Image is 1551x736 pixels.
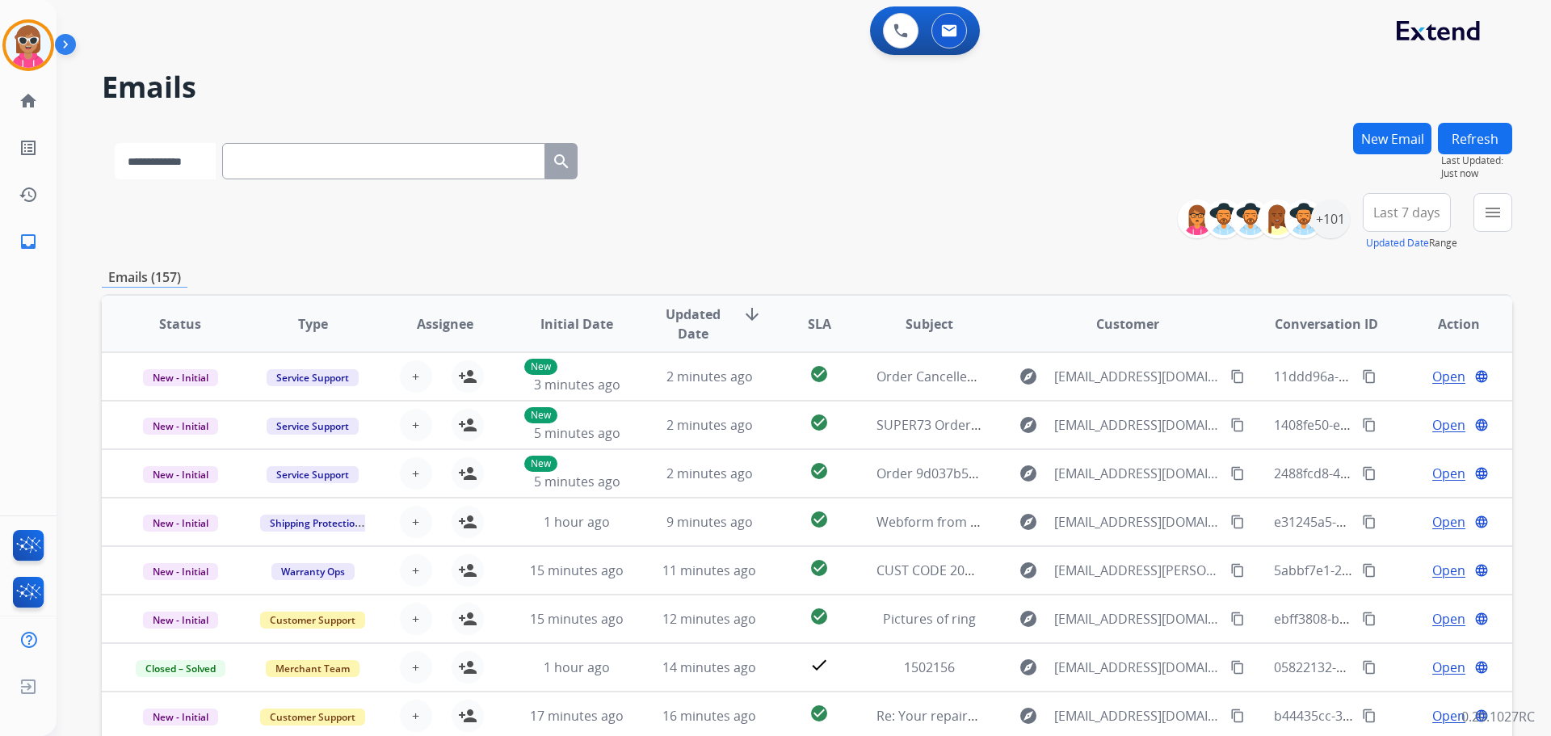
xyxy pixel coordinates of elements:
p: New [524,359,557,375]
mat-icon: content_copy [1362,418,1377,432]
mat-icon: content_copy [1362,515,1377,529]
p: New [524,456,557,472]
span: [EMAIL_ADDRESS][DOMAIN_NAME] [1054,367,1221,386]
mat-icon: content_copy [1230,660,1245,675]
mat-icon: language [1474,369,1489,384]
span: 9 minutes ago [666,513,753,531]
span: CUST CODE 20348--[PERSON_NAME] [876,561,1095,579]
span: 16 minutes ago [662,707,756,725]
span: [EMAIL_ADDRESS][DOMAIN_NAME] [1054,658,1221,677]
mat-icon: arrow_downward [742,305,762,324]
mat-icon: content_copy [1230,709,1245,723]
span: Customer Support [260,709,365,725]
mat-icon: check_circle [809,558,829,578]
mat-icon: person_add [458,658,477,677]
span: Webform from [EMAIL_ADDRESS][DOMAIN_NAME] on [DATE] [876,513,1242,531]
span: Open [1432,609,1465,629]
span: Open [1432,415,1465,435]
mat-icon: explore [1019,561,1038,580]
button: + [400,554,432,587]
mat-icon: check_circle [809,461,829,481]
span: Range [1366,236,1457,250]
mat-icon: home [19,91,38,111]
span: 14 minutes ago [662,658,756,676]
span: New - Initial [143,709,218,725]
mat-icon: check [809,655,829,675]
span: + [412,658,419,677]
mat-icon: content_copy [1362,563,1377,578]
mat-icon: check_circle [809,364,829,384]
mat-icon: language [1474,612,1489,626]
mat-icon: language [1474,660,1489,675]
mat-icon: check_circle [809,413,829,432]
span: 05822132-4f55-4a68-bf95-bb0d4cbd6b9e [1274,658,1521,676]
p: 0.20.1027RC [1461,707,1535,726]
span: 15 minutes ago [530,610,624,628]
span: 12 minutes ago [662,610,756,628]
span: 1 hour ago [544,658,610,676]
mat-icon: content_copy [1230,515,1245,529]
mat-icon: content_copy [1362,369,1377,384]
span: 1 hour ago [544,513,610,531]
span: + [412,367,419,386]
span: ebff3808-b161-4fc5-bcbe-06eeb9fa3e0b [1274,610,1514,628]
span: Status [159,314,201,334]
span: [EMAIL_ADDRESS][DOMAIN_NAME] [1054,609,1221,629]
mat-icon: menu [1483,203,1503,222]
mat-icon: person_add [458,464,477,483]
span: Pictures of ring [883,610,976,628]
span: [EMAIL_ADDRESS][DOMAIN_NAME] [1054,512,1221,532]
span: Warranty Ops [271,563,355,580]
span: Conversation ID [1275,314,1378,334]
span: Open [1432,512,1465,532]
mat-icon: content_copy [1362,660,1377,675]
span: Order Cancelled cb4fe67a-7c4c-44cb-ad98-eeff9f54ed36 [876,368,1215,385]
p: Emails (157) [102,267,187,288]
span: + [412,706,419,725]
span: + [412,609,419,629]
button: Last 7 days [1363,193,1451,232]
span: Initial Date [540,314,613,334]
button: + [400,651,432,683]
mat-icon: content_copy [1362,612,1377,626]
mat-icon: person_add [458,609,477,629]
th: Action [1380,296,1512,352]
p: New [524,407,557,423]
span: New - Initial [143,515,218,532]
mat-icon: history [19,185,38,204]
span: Open [1432,464,1465,483]
mat-icon: content_copy [1362,709,1377,723]
span: 5 minutes ago [534,424,620,442]
span: Last 7 days [1373,209,1440,216]
span: [EMAIL_ADDRESS][PERSON_NAME][DOMAIN_NAME] [1054,561,1221,580]
span: 2 minutes ago [666,465,753,482]
button: + [400,360,432,393]
mat-icon: content_copy [1230,466,1245,481]
mat-icon: language [1474,515,1489,529]
span: Order 9d037b51-c467-455f-ac0f-f6f3e8fd3e58 [876,465,1150,482]
span: 1408fe50-ecb9-41f8-9320-6f8a9ae68e6b [1274,416,1514,434]
mat-icon: content_copy [1230,418,1245,432]
span: SUPER73 Order LI-211195 Confirmed! [876,416,1103,434]
span: [EMAIL_ADDRESS][DOMAIN_NAME] [1054,464,1221,483]
button: + [400,506,432,538]
mat-icon: content_copy [1230,369,1245,384]
mat-icon: explore [1019,706,1038,725]
span: Open [1432,706,1465,725]
span: Assignee [417,314,473,334]
span: 5 minutes ago [534,473,620,490]
mat-icon: person_add [458,512,477,532]
button: Updated Date [1366,237,1429,250]
mat-icon: language [1474,466,1489,481]
span: 2 minutes ago [666,368,753,385]
span: Customer Support [260,612,365,629]
span: + [412,464,419,483]
span: Service Support [267,418,359,435]
span: New - Initial [143,612,218,629]
mat-icon: search [552,152,571,171]
mat-icon: list_alt [19,138,38,158]
button: + [400,409,432,441]
h2: Emails [102,71,1512,103]
mat-icon: language [1474,418,1489,432]
span: Just now [1441,167,1512,180]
